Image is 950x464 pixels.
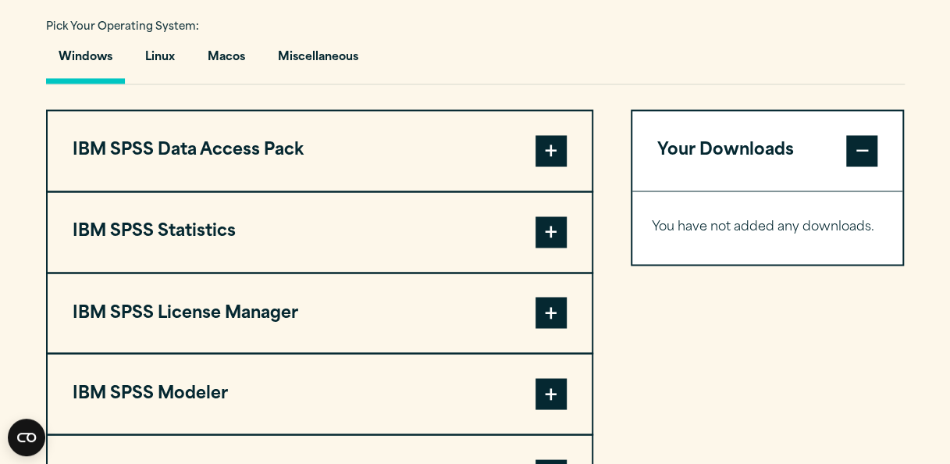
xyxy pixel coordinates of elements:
button: Macos [195,39,258,84]
button: Open CMP widget [8,419,45,456]
button: Your Downloads [632,111,903,191]
button: Windows [46,39,125,84]
div: Your Downloads [632,191,903,264]
button: IBM SPSS Data Access Pack [48,111,592,191]
button: Miscellaneous [265,39,371,84]
button: Linux [133,39,187,84]
button: IBM SPSS License Manager [48,273,592,353]
p: You have not added any downloads. [652,216,884,239]
span: Pick Your Operating System: [46,22,199,32]
button: IBM SPSS Modeler [48,354,592,434]
button: IBM SPSS Statistics [48,192,592,272]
